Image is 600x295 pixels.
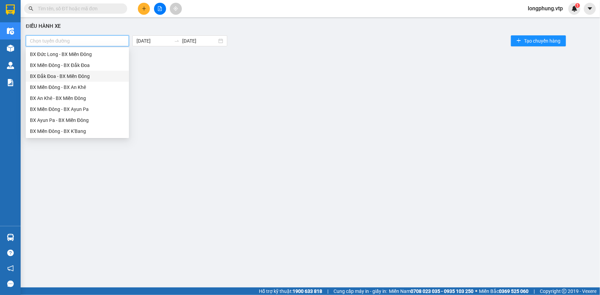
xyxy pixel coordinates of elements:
button: caret-down [584,3,596,15]
div: BX An Khê - BX Miền Đông [26,93,129,104]
button: aim [170,3,182,15]
div: BX Miền Đông - BX Ayun Pa [30,105,125,113]
div: BX Miền Đông - BX K'Bang [30,127,125,135]
span: to [174,38,179,44]
img: warehouse-icon [7,45,14,52]
button: plusTạo chuyến hàng [511,35,566,46]
img: logo-vxr [6,4,15,15]
span: Miền Bắc [479,287,528,295]
span: aim [173,6,178,11]
img: warehouse-icon [7,27,14,35]
sup: 1 [575,3,580,8]
div: BX Đắk Đoa - BX Miền Đông [26,71,129,82]
div: BX Đức Long - BX Miền Đông [26,49,129,60]
div: BX Miền Đông - BX An Khê [30,83,125,91]
span: Tạo chuyến hàng [524,37,560,45]
div: BX Miền Đông - BX Đắk Đoa [30,61,125,69]
div: BX Miền Đông - BX Ayun Pa [26,104,129,115]
div: BX Miền Đông - BX Đắk Đoa [26,60,129,71]
img: icon-new-feature [571,5,578,12]
span: ⚪️ [475,290,477,293]
button: plus [138,3,150,15]
img: warehouse-icon [7,234,14,241]
span: longphung.vtp [522,4,568,13]
strong: 1900 633 818 [293,288,322,294]
span: 1 [576,3,579,8]
span: caret-down [587,5,593,12]
span: | [534,287,535,295]
span: | [327,287,328,295]
img: solution-icon [7,79,14,86]
span: Cung cấp máy in - giấy in: [334,287,387,295]
input: Tìm tên, số ĐT hoặc mã đơn [38,5,119,12]
div: BX Miền Đông - BX An Khê [26,82,129,93]
span: notification [7,265,14,272]
span: question-circle [7,250,14,256]
div: BX Đức Long - BX Miền Đông [30,50,125,58]
input: Ngày bắt đầu [137,37,171,45]
img: warehouse-icon [7,62,14,69]
span: file-add [157,6,162,11]
div: BX An Khê - BX Miền Đông [30,94,125,102]
span: message [7,281,14,287]
span: Hỗ trợ kỹ thuật: [259,287,322,295]
span: plus [142,6,146,11]
span: copyright [562,289,567,294]
strong: 0708 023 035 - 0935 103 250 [411,288,473,294]
div: BX Ayun Pa - BX Miền Đông [30,116,125,124]
span: swap-right [174,38,179,44]
strong: 0369 525 060 [499,288,528,294]
button: file-add [154,3,166,15]
input: Ngày kết thúc [182,37,217,45]
div: BX Miền Đông - BX K'Bang [26,126,129,137]
span: Miền Nam [389,287,473,295]
div: BX Ayun Pa - BX Miền Đông [26,115,129,126]
div: BX Đắk Đoa - BX Miền Đông [30,72,125,80]
span: plus [516,38,521,44]
span: search [29,6,33,11]
div: Điều hành xe [26,22,595,31]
